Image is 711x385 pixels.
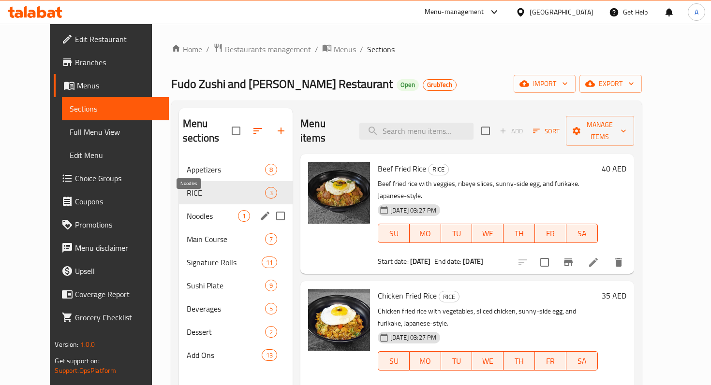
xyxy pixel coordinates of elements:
[359,123,474,140] input: search
[238,210,250,222] div: items
[530,7,593,17] div: [GEOGRAPHIC_DATA]
[266,281,277,290] span: 9
[441,224,473,243] button: TU
[265,326,277,338] div: items
[80,338,95,351] span: 1.0.0
[410,255,430,268] b: [DATE]
[179,228,293,251] div: Main Course7
[266,328,277,337] span: 2
[179,320,293,343] div: Dessert2
[475,121,496,141] span: Select section
[70,103,161,114] span: Sections
[367,43,395,55] span: Sections
[70,126,161,138] span: Full Menu View
[265,233,277,245] div: items
[226,121,246,141] span: Select all sections
[266,304,277,314] span: 5
[315,43,318,55] li: /
[463,255,483,268] b: [DATE]
[266,235,277,244] span: 7
[187,303,265,314] span: Beverages
[62,120,168,143] a: Full Menu View
[54,167,168,190] a: Choice Groups
[179,158,293,181] div: Appetizers8
[262,257,277,268] div: items
[574,119,626,143] span: Manage items
[265,303,277,314] div: items
[187,280,265,291] span: Sushi Plate
[308,289,370,351] img: Chicken Fried Rice
[378,305,597,329] p: Chicken fried rice with vegetables, sliced chicken, sunny-side egg, and furikake, Japanese-style.
[75,312,161,323] span: Grocery Checklist
[472,224,504,243] button: WE
[187,257,262,268] span: Signature Rolls
[187,187,265,199] span: RICE
[514,75,576,93] button: import
[570,354,594,368] span: SA
[695,7,698,17] span: A
[54,51,168,74] a: Branches
[75,33,161,45] span: Edit Restaurant
[602,289,626,302] h6: 35 AED
[75,172,161,184] span: Choice Groups
[171,43,642,56] nav: breadcrumb
[54,190,168,213] a: Coupons
[531,124,562,139] button: Sort
[54,28,168,51] a: Edit Restaurant
[534,252,555,272] span: Select to update
[187,210,238,222] span: Noodles
[70,149,161,161] span: Edit Menu
[382,227,406,241] span: SU
[75,219,161,230] span: Promotions
[171,43,202,55] a: Home
[378,255,409,268] span: Start date:
[266,188,277,198] span: 3
[527,124,566,139] span: Sort items
[579,75,642,93] button: export
[75,57,161,68] span: Branches
[410,224,441,243] button: MO
[476,227,500,241] span: WE
[225,43,311,55] span: Restaurants management
[441,351,473,371] button: TU
[187,326,265,338] span: Dessert
[266,165,277,174] span: 8
[179,154,293,371] nav: Menu sections
[602,162,626,175] h6: 40 AED
[496,124,527,139] span: Add item
[300,116,348,145] h2: Menu items
[533,126,560,137] span: Sort
[472,351,504,371] button: WE
[187,164,265,175] span: Appetizers
[265,280,277,291] div: items
[262,351,277,360] span: 13
[378,161,426,176] span: Beef Fried Rice
[504,351,535,371] button: TH
[428,164,449,175] div: RICE
[54,236,168,259] a: Menu disclaimer
[246,119,269,143] span: Sort sections
[213,43,311,56] a: Restaurants management
[262,258,277,267] span: 11
[535,224,566,243] button: FR
[414,227,437,241] span: MO
[179,274,293,297] div: Sushi Plate9
[308,162,370,224] img: Beef Fried Rice
[262,349,277,361] div: items
[570,227,594,241] span: SA
[179,251,293,274] div: Signature Rolls11
[539,227,563,241] span: FR
[187,233,265,245] div: Main Course
[75,265,161,277] span: Upsell
[507,354,531,368] span: TH
[171,73,393,95] span: Fudo Zushi and [PERSON_NAME] Restaurant
[382,354,406,368] span: SU
[425,6,484,18] div: Menu-management
[504,224,535,243] button: TH
[588,257,599,268] a: Edit menu item
[179,297,293,320] div: Beverages5
[258,209,272,223] button: edit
